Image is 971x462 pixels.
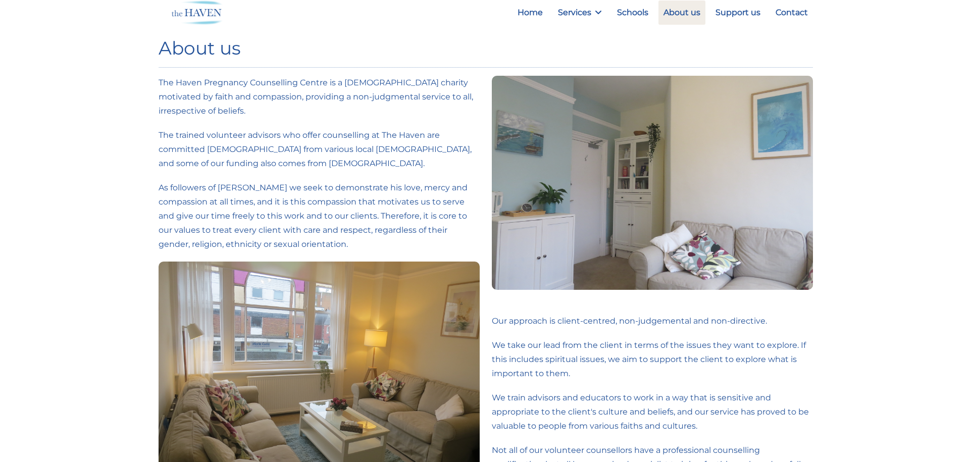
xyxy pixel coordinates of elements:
a: Contact [771,1,813,25]
a: Services [553,1,607,25]
p: We train advisors and educators to work in a way that is sensitive and appropriate to the client'... [492,391,813,433]
img: The Haven's counselling room from another angle [492,76,813,290]
a: About us [658,1,705,25]
p: The trained volunteer advisors who offer counselling at The Haven are committed [DEMOGRAPHIC_DATA... [159,128,480,171]
a: Schools [612,1,653,25]
a: Home [513,1,548,25]
p: As followers of [PERSON_NAME] we seek to demonstrate his love, mercy and compassion at all times,... [159,181,480,251]
a: Support us [710,1,765,25]
p: Our approach is client-centred, non-judgemental and non-directive. [492,314,813,328]
p: The Haven Pregnancy Counselling Centre is a [DEMOGRAPHIC_DATA] charity motivated by faith and com... [159,76,480,118]
p: We take our lead from the client in terms of the issues they want to explore. If this includes sp... [492,338,813,381]
h1: About us [159,37,813,59]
